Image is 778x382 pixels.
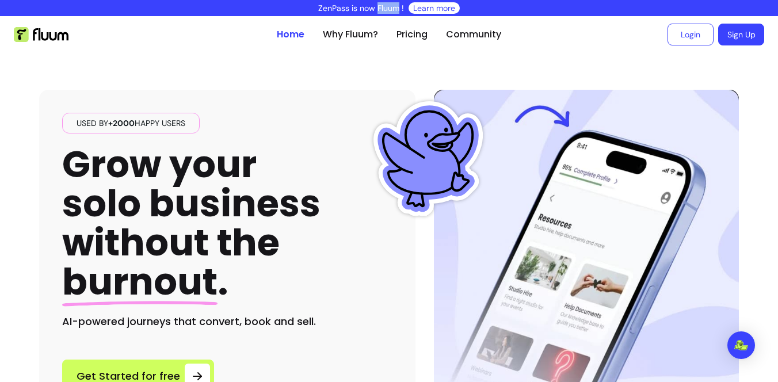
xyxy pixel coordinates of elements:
[277,28,304,41] a: Home
[14,27,68,42] img: Fluum Logo
[108,118,135,128] span: +2000
[62,256,218,307] span: burnout
[396,28,428,41] a: Pricing
[446,28,501,41] a: Community
[727,331,755,359] div: Open Intercom Messenger
[318,2,404,14] p: ZenPass is now Fluum !
[413,2,455,14] a: Learn more
[62,314,392,330] h2: AI-powered journeys that convert, book and sell.
[323,28,378,41] a: Why Fluum?
[668,24,714,45] a: Login
[718,24,764,45] a: Sign Up
[62,145,321,302] h1: Grow your solo business without the .
[371,101,486,216] img: Fluum Duck sticker
[72,117,190,129] span: Used by happy users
